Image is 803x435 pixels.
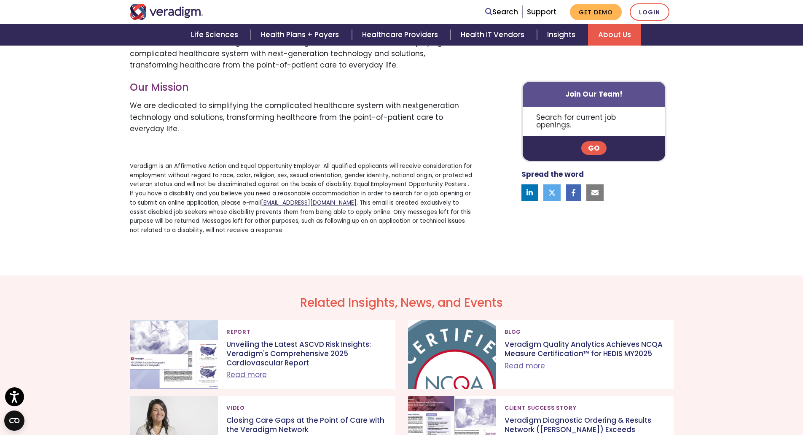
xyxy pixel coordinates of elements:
[4,411,24,431] button: Open CMP widget
[505,401,576,414] span: Client Success Story
[130,296,674,310] h2: Related Insights, News, and Events
[505,340,665,358] p: Veradigm Quality Analytics Achieves NCQA Measure Certification™ for HEDIS MY2025
[130,100,474,135] p: We are dedicated to simplifying the complicated healthcare system with nextgeneration technology ...
[181,24,251,46] a: Life Sciences
[523,107,666,136] p: Search for current job openings.
[226,401,244,414] span: Video
[251,24,352,46] a: Health Plans + Payers
[226,370,267,380] a: Read more
[226,325,250,339] span: Report
[521,170,584,180] strong: Spread the word
[505,325,521,339] span: Blog
[588,24,641,46] a: About Us
[505,361,545,371] a: Read more
[226,416,387,434] p: Closing Care Gaps at the Point of Care with the Veradigm Network
[130,4,204,20] img: Veradigm logo
[630,3,669,21] a: Login
[130,162,474,235] p: Veradigm is an Affirmative Action and Equal Opportunity Employer. All qualified applicants will r...
[570,4,622,20] a: Get Demo
[485,6,518,18] a: Search
[527,7,556,17] a: Support
[261,199,357,207] a: [EMAIL_ADDRESS][DOMAIN_NAME]
[565,89,623,99] strong: Join Our Team!
[537,24,588,46] a: Insights
[130,81,474,94] h3: Our Mission
[581,142,607,155] a: Go
[352,24,451,46] a: Healthcare Providers
[226,340,387,367] p: Unveiling the Latest ASCVD Risk Insights: Veradigm's Comprehensive 2025 Cardiovascular Report
[451,24,537,46] a: Health IT Vendors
